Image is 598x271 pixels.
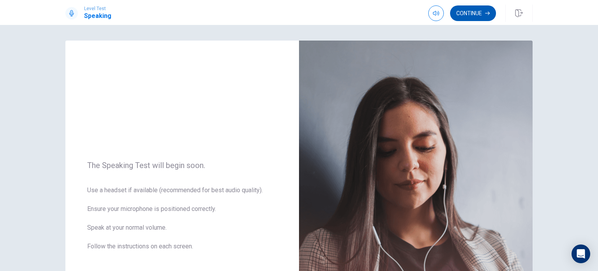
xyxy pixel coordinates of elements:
[572,244,590,263] div: Open Intercom Messenger
[87,186,277,260] span: Use a headset if available (recommended for best audio quality). Ensure your microphone is positi...
[84,11,111,21] h1: Speaking
[87,161,277,170] span: The Speaking Test will begin soon.
[84,6,111,11] span: Level Test
[450,5,496,21] button: Continue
